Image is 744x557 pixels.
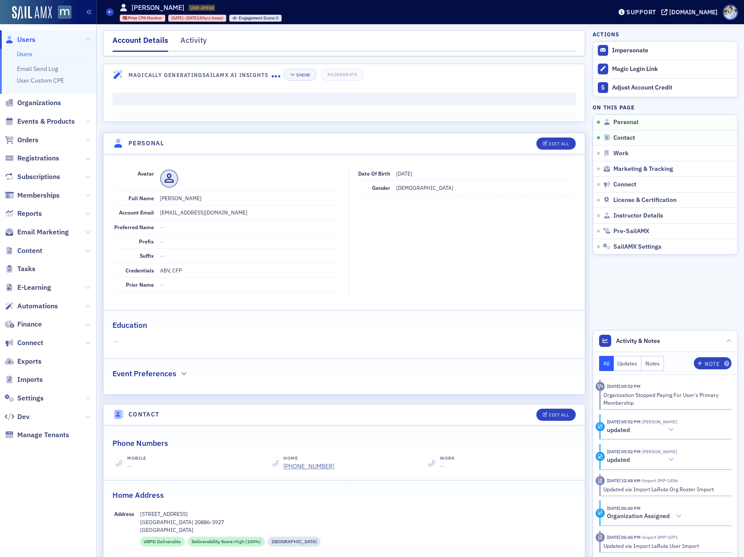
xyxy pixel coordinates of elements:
[139,238,154,245] span: Prefix
[283,462,334,471] a: [PHONE_NUMBER]
[5,375,43,384] a: Imports
[171,15,183,21] span: [DATE]
[17,375,43,384] span: Imports
[5,246,42,256] a: Content
[160,191,340,205] dd: [PERSON_NAME]
[188,537,265,547] div: Deliverability Score: High (100%)
[5,35,35,45] a: Users
[603,485,726,493] div: Updated via Import LaRuta Org Roster Import
[17,320,42,329] span: Finance
[593,30,619,38] h4: Actions
[440,462,445,470] span: —
[17,227,69,237] span: Email Marketing
[296,73,310,77] div: Show
[5,412,29,422] a: Dev
[17,430,69,440] span: Manage Tenants
[283,455,334,462] div: Home
[599,356,614,371] button: All
[17,172,60,182] span: Subscriptions
[58,6,71,19] img: SailAMX
[607,455,677,464] button: updated
[112,320,147,331] h2: Education
[126,281,154,288] span: Prior Name
[396,181,574,195] dd: [DEMOGRAPHIC_DATA]
[5,283,51,292] a: E-Learning
[358,170,390,177] span: Date of Birth
[612,47,648,54] button: Impersonate
[17,50,32,58] a: Users
[128,139,164,148] h4: Personal
[112,438,168,449] h2: Phone Numbers
[613,165,673,173] span: Marketing & Tracking
[119,209,154,216] span: Account Email
[5,191,60,200] a: Memberships
[613,196,677,204] span: License & Certification
[593,60,738,78] button: Magic Login Link
[112,35,168,52] div: Account Details
[5,98,61,108] a: Organizations
[192,538,235,545] span: Deliverability Score :
[613,118,638,126] span: Personal
[160,205,340,219] dd: [EMAIL_ADDRESS][DOMAIN_NAME]
[614,356,642,371] button: Updates
[5,172,60,182] a: Subscriptions
[17,135,38,145] span: Orders
[127,455,146,462] div: Mobile
[128,71,272,79] h4: Magically Generating SailAMX AI Insights
[5,394,44,403] a: Settings
[723,5,738,20] span: Profile
[5,357,42,366] a: Exports
[140,518,574,526] p: [GEOGRAPHIC_DATA] 20886-3927
[613,212,663,220] span: Instructor Details
[268,537,321,547] div: Residential Street
[603,542,726,550] div: Updated via Import LaRuta User Import
[112,490,164,501] h2: Home Address
[5,154,59,163] a: Registrations
[17,283,51,292] span: E-Learning
[440,455,455,462] div: Work
[140,510,574,518] p: [STREET_ADDRESS]
[17,209,42,218] span: Reports
[125,267,154,274] span: Credentials
[17,338,43,348] span: Connect
[641,356,664,371] button: Notes
[613,227,649,235] span: Pre-SailAMX
[396,170,412,177] span: [DATE]
[613,181,636,189] span: Connect
[114,510,134,517] span: Address
[186,15,198,21] span: [DATE]
[17,98,61,108] span: Organizations
[12,6,52,20] a: SailAMX
[144,538,157,545] span: USPS :
[171,15,223,21] div: – (40yrs 6mos)
[17,117,75,126] span: Events & Products
[593,78,738,97] a: Adjust Account Credit
[140,526,574,534] p: [GEOGRAPHIC_DATA]
[641,534,678,540] span: Import IMP-1071
[190,5,214,11] span: USR-49938
[127,462,132,470] span: —
[284,69,316,81] button: Show
[138,15,162,21] span: CPA Member
[321,69,364,81] button: Regenerate
[5,117,75,126] a: Events & Products
[596,452,605,461] div: Update
[239,16,279,21] div: 0
[607,512,670,520] h5: Organization Assigned
[5,301,58,311] a: Automations
[123,15,163,21] a: Prior CPA Member
[5,209,42,218] a: Reports
[593,103,738,111] h4: On this page
[641,419,677,425] span: Mary Villany
[17,412,29,422] span: Dev
[613,134,635,142] span: Contact
[239,15,276,21] span: Engagement Score :
[160,224,164,230] span: —
[613,150,629,157] span: Work
[128,15,138,21] span: Prior
[603,391,726,407] div: Organization Stopped Paying For User's Primary Membership
[536,138,575,150] button: Edit All
[17,154,59,163] span: Registrations
[694,357,731,369] button: Note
